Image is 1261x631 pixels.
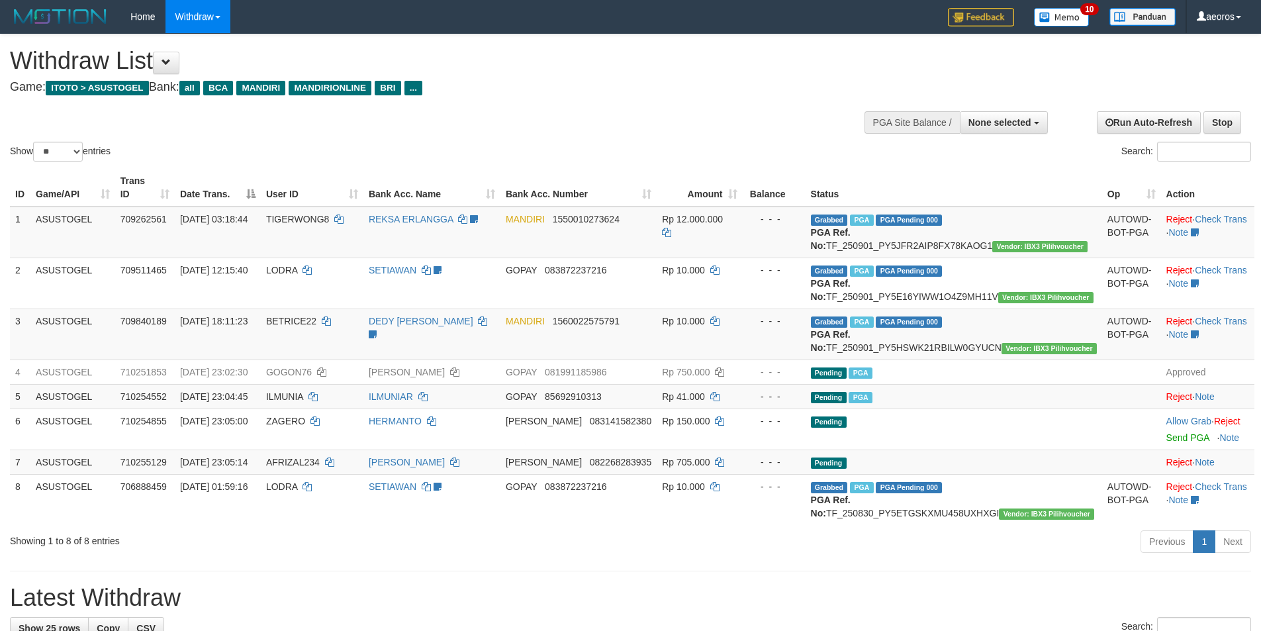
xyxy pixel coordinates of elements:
[10,48,827,74] h1: Withdraw List
[662,391,705,402] span: Rp 41.000
[948,8,1014,26] img: Feedback.jpg
[1195,457,1215,467] a: Note
[120,416,167,426] span: 710254855
[811,392,847,403] span: Pending
[876,316,942,328] span: PGA Pending
[662,457,710,467] span: Rp 705.000
[266,316,316,326] span: BETRICE22
[1102,207,1161,258] td: AUTOWD-BOT-PGA
[811,329,851,353] b: PGA Ref. No:
[175,169,261,207] th: Date Trans.: activate to sort column descending
[1166,265,1193,275] a: Reject
[120,391,167,402] span: 710254552
[369,391,413,402] a: ILMUNIAR
[553,214,620,224] span: Copy 1550010273624 to clipboard
[1168,227,1188,238] a: Note
[30,258,115,309] td: ASUSTOGEL
[10,7,111,26] img: MOTION_logo.png
[811,495,851,518] b: PGA Ref. No:
[1161,258,1254,309] td: · ·
[363,169,500,207] th: Bank Acc. Name: activate to sort column ascending
[1195,265,1247,275] a: Check Trans
[1195,481,1247,492] a: Check Trans
[10,585,1251,611] h1: Latest Withdraw
[1002,343,1097,354] span: Vendor URL: https://payment5.1velocity.biz
[180,265,248,275] span: [DATE] 12:15:40
[1102,474,1161,525] td: AUTOWD-BOT-PGA
[120,214,167,224] span: 709262561
[1168,495,1188,505] a: Note
[120,481,167,492] span: 706888459
[180,481,248,492] span: [DATE] 01:59:16
[811,278,851,302] b: PGA Ref. No:
[1195,391,1215,402] a: Note
[369,457,445,467] a: [PERSON_NAME]
[876,215,942,226] span: PGA Pending
[806,207,1102,258] td: TF_250901_PY5JFR2AIP8FX78KAOG1
[850,316,873,328] span: Marked by aeomartha
[811,367,847,379] span: Pending
[10,258,30,309] td: 2
[748,315,800,328] div: - - -
[10,309,30,360] td: 3
[811,215,848,226] span: Grabbed
[30,309,115,360] td: ASUSTOGEL
[120,457,167,467] span: 710255129
[10,207,30,258] td: 1
[10,142,111,162] label: Show entries
[876,482,942,493] span: PGA Pending
[849,367,872,379] span: Marked by aeomartha
[992,241,1088,252] span: Vendor URL: https://payment5.1velocity.biz
[850,482,873,493] span: Marked by aeoros
[506,391,537,402] span: GOPAY
[506,214,545,224] span: MANDIRI
[748,480,800,493] div: - - -
[1109,8,1176,26] img: panduan.png
[506,457,582,467] span: [PERSON_NAME]
[806,169,1102,207] th: Status
[10,409,30,450] td: 6
[657,169,742,207] th: Amount: activate to sort column ascending
[266,391,303,402] span: ILMUNIA
[806,309,1102,360] td: TF_250901_PY5HSWK21RBILW0GYUCN
[404,81,422,95] span: ...
[662,316,705,326] span: Rp 10.000
[748,365,800,379] div: - - -
[1080,3,1098,15] span: 10
[120,316,167,326] span: 709840189
[375,81,400,95] span: BRI
[811,266,848,277] span: Grabbed
[1168,329,1188,340] a: Note
[545,391,602,402] span: Copy 85692910313 to clipboard
[806,474,1102,525] td: TF_250830_PY5ETGSKXMU458UXHXGI
[960,111,1048,134] button: None selected
[590,457,651,467] span: Copy 082268283935 to clipboard
[369,367,445,377] a: [PERSON_NAME]
[811,416,847,428] span: Pending
[850,266,873,277] span: Marked by aeoheing
[850,215,873,226] span: Marked by aeojeff
[1166,316,1193,326] a: Reject
[545,265,606,275] span: Copy 083872237216 to clipboard
[10,384,30,409] td: 5
[864,111,960,134] div: PGA Site Balance /
[115,169,175,207] th: Trans ID: activate to sort column ascending
[10,81,827,94] h4: Game: Bank:
[369,316,473,326] a: DEDY [PERSON_NAME]
[180,214,248,224] span: [DATE] 03:18:44
[811,482,848,493] span: Grabbed
[1161,474,1254,525] td: · ·
[506,416,582,426] span: [PERSON_NAME]
[120,265,167,275] span: 709511465
[30,384,115,409] td: ASUSTOGEL
[662,481,705,492] span: Rp 10.000
[743,169,806,207] th: Balance
[506,265,537,275] span: GOPAY
[369,416,422,426] a: HERMANTO
[1102,169,1161,207] th: Op: activate to sort column ascending
[266,214,329,224] span: TIGERWONG8
[748,213,800,226] div: - - -
[266,265,297,275] span: LODRA
[1193,530,1215,553] a: 1
[506,367,537,377] span: GOPAY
